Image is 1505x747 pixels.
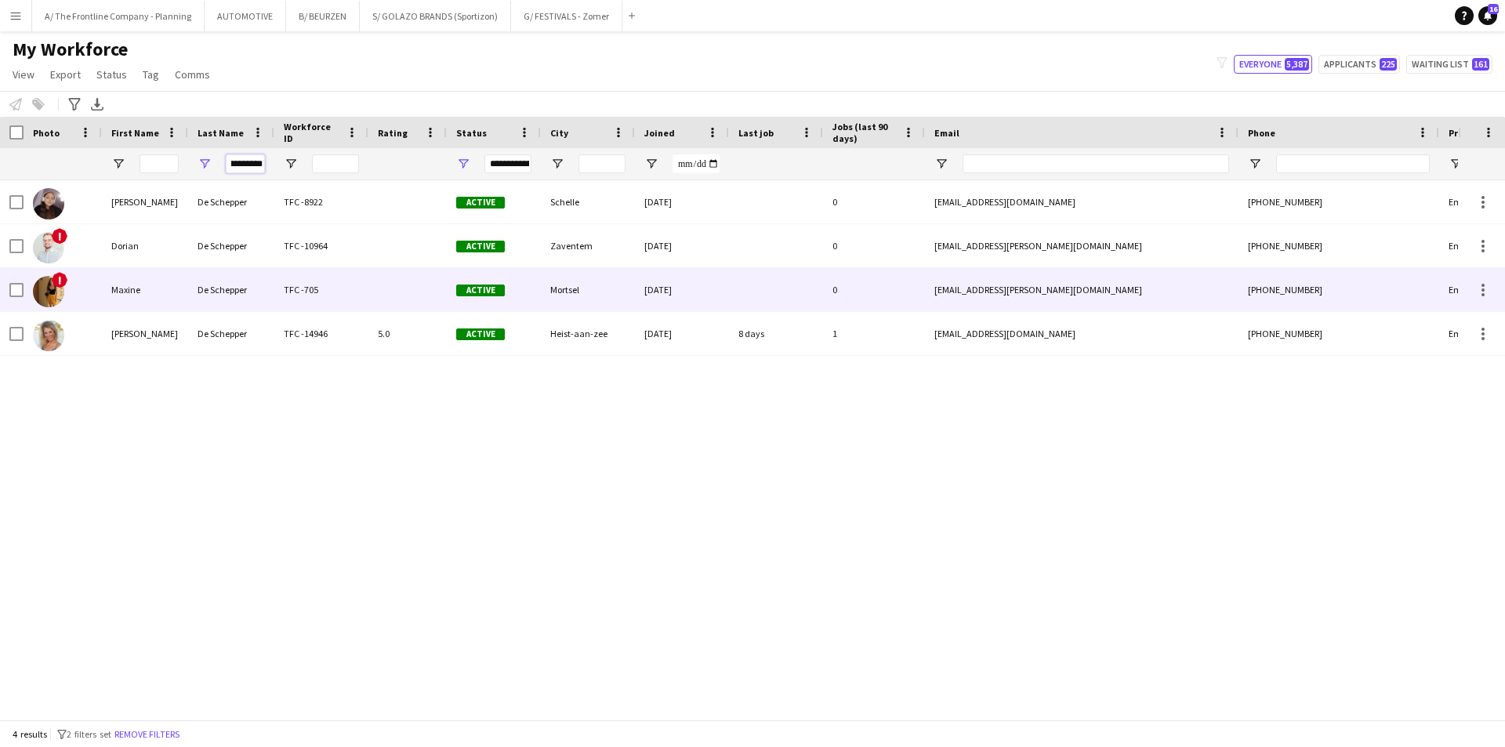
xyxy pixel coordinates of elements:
[33,188,64,219] img: Astrid De Schepper
[1238,224,1439,267] div: [PHONE_NUMBER]
[1234,55,1312,74] button: Everyone5,387
[541,224,635,267] div: Zaventem
[934,157,948,171] button: Open Filter Menu
[1285,58,1309,71] span: 5,387
[274,312,368,355] div: TFC -14946
[823,268,925,311] div: 0
[925,180,1238,223] div: [EMAIL_ADDRESS][DOMAIN_NAME]
[226,154,265,173] input: Last Name Filter Input
[1406,55,1492,74] button: Waiting list161
[368,312,447,355] div: 5.0
[963,154,1229,173] input: Email Filter Input
[188,268,274,311] div: De Schepper
[143,67,159,82] span: Tag
[140,154,179,173] input: First Name Filter Input
[111,157,125,171] button: Open Filter Menu
[635,224,729,267] div: [DATE]
[456,285,505,296] span: Active
[1478,6,1497,25] a: 16
[456,127,487,139] span: Status
[198,157,212,171] button: Open Filter Menu
[729,312,823,355] div: 8 days
[102,224,188,267] div: Dorian
[541,268,635,311] div: Mortsel
[32,1,205,31] button: A/ The Frontline Company - Planning
[6,64,41,85] a: View
[578,154,626,173] input: City Filter Input
[541,312,635,355] div: Heist-aan-zee
[33,232,64,263] img: Dorian De Schepper
[823,224,925,267] div: 0
[456,241,505,252] span: Active
[284,157,298,171] button: Open Filter Menu
[65,95,84,114] app-action-btn: Advanced filters
[312,154,359,173] input: Workforce ID Filter Input
[284,121,340,144] span: Workforce ID
[456,328,505,340] span: Active
[1318,55,1400,74] button: Applicants225
[136,64,165,85] a: Tag
[1238,268,1439,311] div: [PHONE_NUMBER]
[635,180,729,223] div: [DATE]
[1276,154,1430,173] input: Phone Filter Input
[1449,157,1463,171] button: Open Filter Menu
[50,67,81,82] span: Export
[1248,127,1275,139] span: Phone
[1380,58,1397,71] span: 225
[511,1,622,31] button: G/ FESTIVALS - Zomer
[286,1,360,31] button: B/ BEURZEN
[925,268,1238,311] div: [EMAIL_ADDRESS][PERSON_NAME][DOMAIN_NAME]
[925,224,1238,267] div: [EMAIL_ADDRESS][PERSON_NAME][DOMAIN_NAME]
[1248,157,1262,171] button: Open Filter Menu
[13,67,34,82] span: View
[102,180,188,223] div: [PERSON_NAME]
[198,127,244,139] span: Last Name
[456,197,505,209] span: Active
[188,312,274,355] div: De Schepper
[274,268,368,311] div: TFC -705
[635,268,729,311] div: [DATE]
[1472,58,1489,71] span: 161
[33,276,64,307] img: Maxine De Schepper
[52,228,67,244] span: !
[169,64,216,85] a: Comms
[635,312,729,355] div: [DATE]
[88,95,107,114] app-action-btn: Export XLSX
[738,127,774,139] span: Last job
[550,157,564,171] button: Open Filter Menu
[188,180,274,223] div: De Schepper
[456,157,470,171] button: Open Filter Menu
[33,320,64,351] img: Stéphanie De Schepper
[44,64,87,85] a: Export
[67,728,111,740] span: 2 filters set
[1449,127,1480,139] span: Profile
[925,312,1238,355] div: [EMAIL_ADDRESS][DOMAIN_NAME]
[832,121,897,144] span: Jobs (last 90 days)
[274,180,368,223] div: TFC -8922
[52,272,67,288] span: !
[934,127,959,139] span: Email
[102,268,188,311] div: Maxine
[378,127,408,139] span: Rating
[644,127,675,139] span: Joined
[274,224,368,267] div: TFC -10964
[1238,180,1439,223] div: [PHONE_NUMBER]
[673,154,720,173] input: Joined Filter Input
[96,67,127,82] span: Status
[111,127,159,139] span: First Name
[1488,4,1499,14] span: 16
[33,127,60,139] span: Photo
[111,726,183,743] button: Remove filters
[175,67,210,82] span: Comms
[13,38,128,61] span: My Workforce
[644,157,658,171] button: Open Filter Menu
[90,64,133,85] a: Status
[550,127,568,139] span: City
[205,1,286,31] button: AUTOMOTIVE
[102,312,188,355] div: [PERSON_NAME]
[1238,312,1439,355] div: [PHONE_NUMBER]
[823,180,925,223] div: 0
[188,224,274,267] div: De Schepper
[541,180,635,223] div: Schelle
[823,312,925,355] div: 1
